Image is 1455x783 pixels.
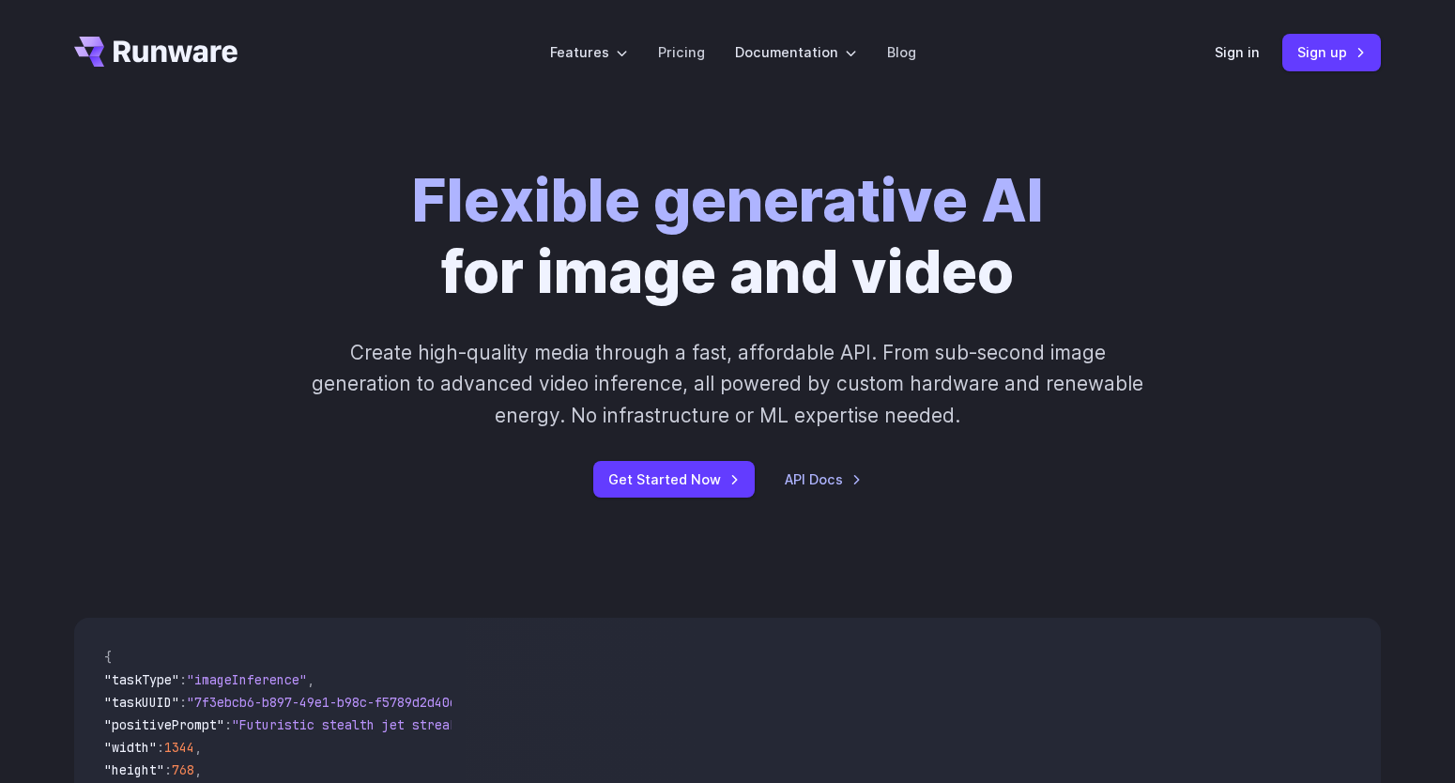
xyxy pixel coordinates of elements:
span: , [194,739,202,756]
span: "Futuristic stealth jet streaking through a neon-lit cityscape with glowing purple exhaust" [232,716,915,733]
p: Create high-quality media through a fast, affordable API. From sub-second image generation to adv... [310,337,1146,431]
span: "positivePrompt" [104,716,224,733]
span: "taskType" [104,671,179,688]
a: Pricing [658,41,705,63]
strong: Flexible generative AI [412,164,1044,236]
span: { [104,649,112,666]
a: Sign up [1282,34,1381,70]
span: 768 [172,761,194,778]
span: "taskUUID" [104,694,179,711]
span: : [157,739,164,756]
span: , [307,671,314,688]
a: Sign in [1215,41,1260,63]
a: Blog [887,41,916,63]
label: Features [550,41,628,63]
span: : [179,694,187,711]
a: API Docs [785,468,862,490]
span: "width" [104,739,157,756]
span: , [194,761,202,778]
span: : [224,716,232,733]
span: : [179,671,187,688]
span: : [164,761,172,778]
span: "7f3ebcb6-b897-49e1-b98c-f5789d2d40d7" [187,694,472,711]
h1: for image and video [412,165,1044,307]
a: Go to / [74,37,237,67]
span: "imageInference" [187,671,307,688]
span: "height" [104,761,164,778]
label: Documentation [735,41,857,63]
a: Get Started Now [593,461,755,498]
span: 1344 [164,739,194,756]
